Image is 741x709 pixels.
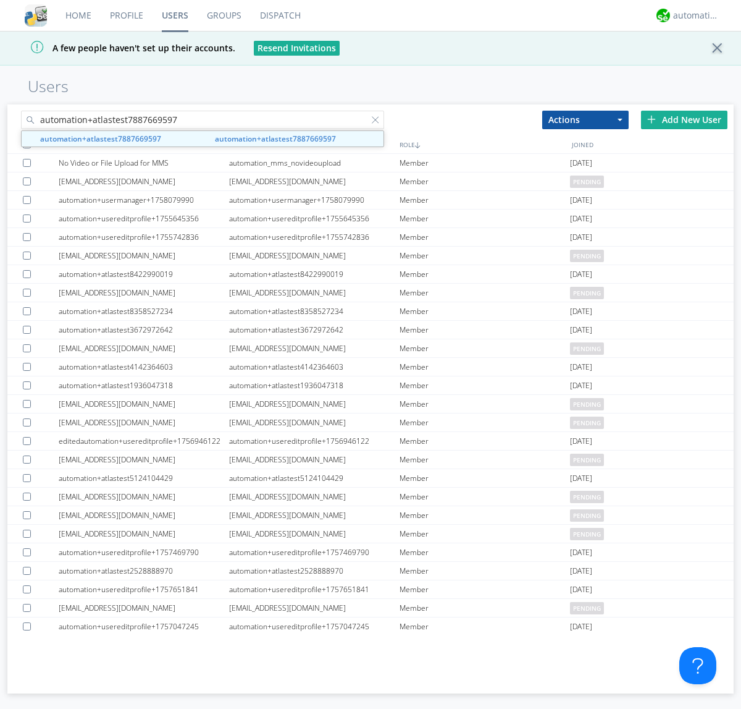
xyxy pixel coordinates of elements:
[400,154,570,172] div: Member
[229,599,400,617] div: [EMAIL_ADDRESS][DOMAIN_NAME]
[59,228,229,246] div: automation+usereditprofile+1755742836
[569,135,741,153] div: JOINED
[570,250,604,262] span: pending
[570,154,592,172] span: [DATE]
[400,321,570,339] div: Member
[229,506,400,524] div: [EMAIL_ADDRESS][DOMAIN_NAME]
[570,543,592,562] span: [DATE]
[7,321,734,339] a: automation+atlastest3672972642automation+atlastest3672972642Member[DATE]
[400,376,570,394] div: Member
[400,339,570,357] div: Member
[59,339,229,357] div: [EMAIL_ADDRESS][DOMAIN_NAME]
[229,451,400,469] div: [EMAIL_ADDRESS][DOMAIN_NAME]
[229,302,400,320] div: automation+atlastest8358527234
[59,302,229,320] div: automation+atlastest8358527234
[229,321,400,339] div: automation+atlastest3672972642
[59,599,229,617] div: [EMAIL_ADDRESS][DOMAIN_NAME]
[7,562,734,580] a: automation+atlastest2528888970automation+atlastest2528888970Member[DATE]
[59,469,229,487] div: automation+atlastest5124104429
[59,580,229,598] div: automation+usereditprofile+1757651841
[59,562,229,580] div: automation+atlastest2528888970
[647,115,656,124] img: plus.svg
[7,210,734,228] a: automation+usereditprofile+1755645356automation+usereditprofile+1755645356Member[DATE]
[400,488,570,506] div: Member
[570,376,592,395] span: [DATE]
[400,302,570,320] div: Member
[7,432,734,451] a: editedautomation+usereditprofile+1756946122automation+usereditprofile+1756946122Member[DATE]
[229,339,400,357] div: [EMAIL_ADDRESS][DOMAIN_NAME]
[7,599,734,618] a: [EMAIL_ADDRESS][DOMAIN_NAME][EMAIL_ADDRESS][DOMAIN_NAME]Memberpending
[7,172,734,191] a: [EMAIL_ADDRESS][DOMAIN_NAME][EMAIL_ADDRESS][DOMAIN_NAME]Memberpending
[59,191,229,209] div: automation+usermanager+1758079990
[570,528,604,540] span: pending
[400,414,570,431] div: Member
[400,469,570,487] div: Member
[7,451,734,469] a: [EMAIL_ADDRESS][DOMAIN_NAME][EMAIL_ADDRESS][DOMAIN_NAME]Memberpending
[229,191,400,209] div: automation+usermanager+1758079990
[400,228,570,246] div: Member
[400,247,570,265] div: Member
[400,395,570,413] div: Member
[59,284,229,302] div: [EMAIL_ADDRESS][DOMAIN_NAME]
[396,135,569,153] div: ROLE
[229,228,400,246] div: automation+usereditprofile+1755742836
[229,265,400,283] div: automation+atlastest8422990019
[673,9,719,22] div: automation+atlas
[570,602,604,614] span: pending
[59,525,229,543] div: [EMAIL_ADDRESS][DOMAIN_NAME]
[7,339,734,358] a: [EMAIL_ADDRESS][DOMAIN_NAME][EMAIL_ADDRESS][DOMAIN_NAME]Memberpending
[59,321,229,339] div: automation+atlastest3672972642
[570,618,592,636] span: [DATE]
[570,398,604,410] span: pending
[59,358,229,376] div: automation+atlastest4142364603
[59,376,229,394] div: automation+atlastest1936047318
[570,265,592,284] span: [DATE]
[229,358,400,376] div: automation+atlastest4142364603
[7,580,734,599] a: automation+usereditprofile+1757651841automation+usereditprofile+1757651841Member[DATE]
[7,488,734,506] a: [EMAIL_ADDRESS][DOMAIN_NAME][EMAIL_ADDRESS][DOMAIN_NAME]Memberpending
[59,395,229,413] div: [EMAIL_ADDRESS][DOMAIN_NAME]
[400,599,570,617] div: Member
[570,469,592,488] span: [DATE]
[21,111,384,129] input: Search users
[215,134,336,144] strong: automation+atlastest7887669597
[9,42,235,54] span: A few people haven't set up their accounts.
[59,172,229,190] div: [EMAIL_ADDRESS][DOMAIN_NAME]
[59,543,229,561] div: automation+usereditprofile+1757469790
[59,154,229,172] div: No Video or File Upload for MMS
[59,247,229,265] div: [EMAIL_ADDRESS][DOMAIN_NAME]
[59,506,229,524] div: [EMAIL_ADDRESS][DOMAIN_NAME]
[400,580,570,598] div: Member
[229,432,400,450] div: automation+usereditprofile+1756946122
[59,618,229,635] div: automation+usereditprofile+1757047245
[400,172,570,190] div: Member
[570,228,592,247] span: [DATE]
[7,247,734,265] a: [EMAIL_ADDRESS][DOMAIN_NAME][EMAIL_ADDRESS][DOMAIN_NAME]Memberpending
[59,488,229,506] div: [EMAIL_ADDRESS][DOMAIN_NAME]
[679,647,716,684] iframe: Toggle Customer Support
[400,506,570,524] div: Member
[229,247,400,265] div: [EMAIL_ADDRESS][DOMAIN_NAME]
[400,451,570,469] div: Member
[400,358,570,376] div: Member
[542,111,629,129] button: Actions
[7,284,734,302] a: [EMAIL_ADDRESS][DOMAIN_NAME][EMAIL_ADDRESS][DOMAIN_NAME]Memberpending
[570,302,592,321] span: [DATE]
[7,414,734,432] a: [EMAIL_ADDRESS][DOMAIN_NAME][EMAIL_ADDRESS][DOMAIN_NAME]Memberpending
[229,414,400,431] div: [EMAIL_ADDRESS][DOMAIN_NAME]
[570,491,604,503] span: pending
[254,41,340,56] button: Resend Invitations
[229,543,400,561] div: automation+usereditprofile+1757469790
[229,488,400,506] div: [EMAIL_ADDRESS][DOMAIN_NAME]
[400,191,570,209] div: Member
[656,9,670,22] img: d2d01cd9b4174d08988066c6d424eccd
[7,525,734,543] a: [EMAIL_ADDRESS][DOMAIN_NAME][EMAIL_ADDRESS][DOMAIN_NAME]Memberpending
[59,451,229,469] div: [EMAIL_ADDRESS][DOMAIN_NAME]
[570,287,604,299] span: pending
[400,562,570,580] div: Member
[400,265,570,283] div: Member
[570,417,604,429] span: pending
[570,454,604,466] span: pending
[59,414,229,431] div: [EMAIL_ADDRESS][DOMAIN_NAME]
[229,618,400,635] div: automation+usereditprofile+1757047245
